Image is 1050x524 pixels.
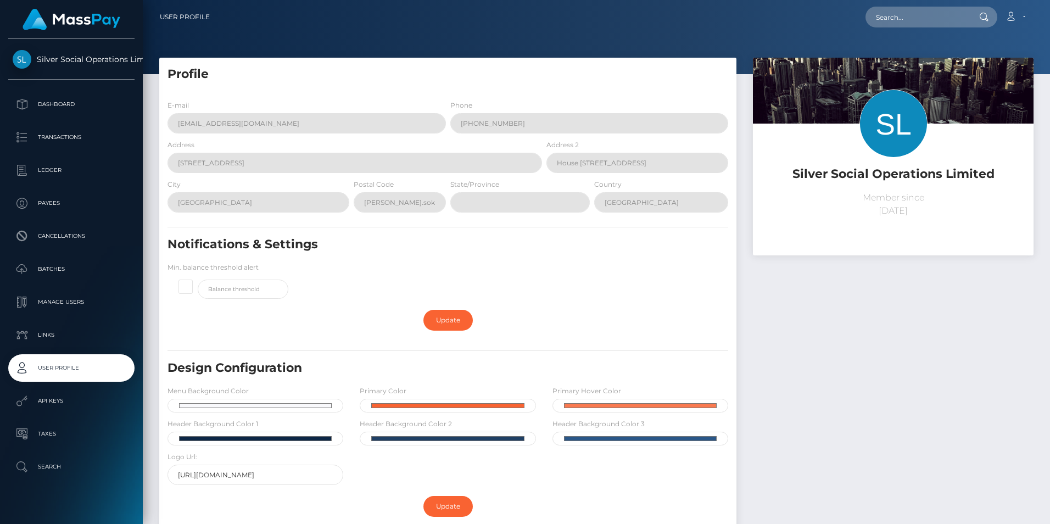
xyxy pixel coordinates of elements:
span: Silver Social Operations Limited [8,54,135,64]
p: Transactions [13,129,130,146]
p: Manage Users [13,294,130,310]
a: Taxes [8,420,135,448]
p: Links [13,327,130,343]
p: Member since [DATE] [761,191,1025,218]
a: Payees [8,189,135,217]
img: ... [753,58,1034,244]
a: Dashboard [8,91,135,118]
label: State/Province [450,180,499,189]
p: Ledger [13,162,130,179]
p: Search [13,459,130,475]
a: Batches [8,255,135,283]
p: Batches [13,261,130,277]
label: Header Background Color 1 [167,419,258,429]
p: API Keys [13,393,130,409]
a: User Profile [160,5,210,29]
label: Phone [450,101,472,110]
a: User Profile [8,354,135,382]
a: Update [423,496,473,517]
label: Logo Url: [167,452,197,462]
a: Links [8,321,135,349]
a: Cancellations [8,222,135,250]
p: Dashboard [13,96,130,113]
label: Primary Hover Color [552,386,621,396]
h5: Notifications & Settings [167,236,638,253]
h5: Silver Social Operations Limited [761,166,1025,183]
label: Country [594,180,622,189]
label: Header Background Color 2 [360,419,452,429]
label: Primary Color [360,386,406,396]
h5: Profile [167,66,728,83]
p: Payees [13,195,130,211]
img: Silver Social Operations Limited [13,50,31,69]
a: Update [423,310,473,331]
a: Ledger [8,157,135,184]
a: Transactions [8,124,135,151]
h5: Design Configuration [167,360,638,377]
p: Cancellations [13,228,130,244]
label: Address [167,140,194,150]
label: City [167,180,181,189]
a: Manage Users [8,288,135,316]
a: Search [8,453,135,481]
label: E-mail [167,101,189,110]
p: Taxes [13,426,130,442]
label: Menu Background Color [167,386,249,396]
input: Search... [865,7,969,27]
a: API Keys [8,387,135,415]
label: Address 2 [546,140,579,150]
img: MassPay Logo [23,9,120,30]
label: Header Background Color 3 [552,419,645,429]
label: Postal Code [354,180,394,189]
p: User Profile [13,360,130,376]
label: Min. balance threshold alert [167,263,259,272]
